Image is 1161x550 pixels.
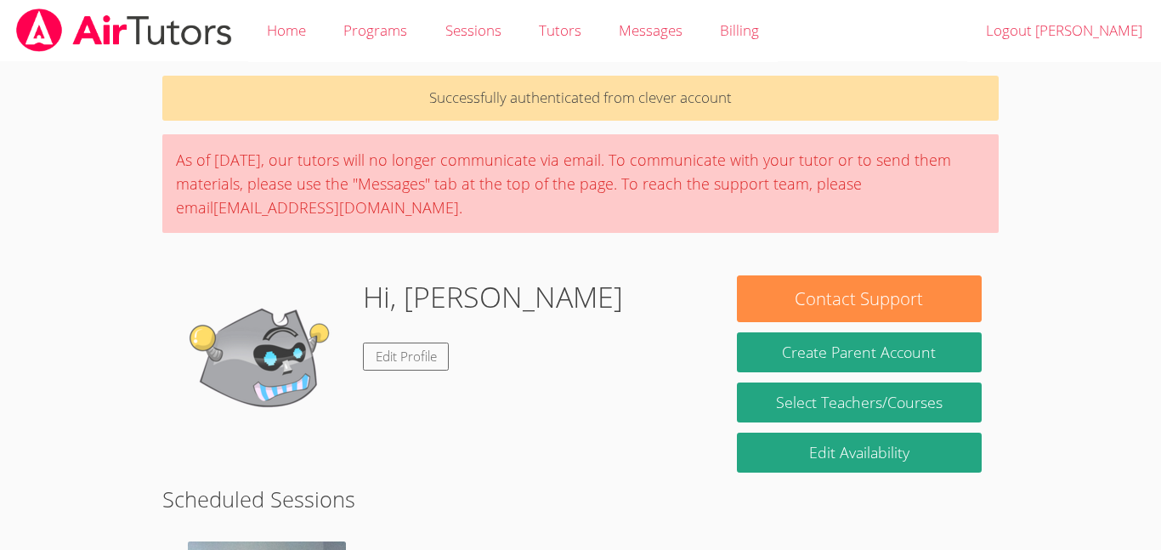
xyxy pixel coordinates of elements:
a: Select Teachers/Courses [737,383,982,422]
img: airtutors_banner-c4298cdbf04f3fff15de1276eac7730deb9818008684d7c2e4769d2f7ddbe033.png [14,9,234,52]
a: Edit Availability [737,433,982,473]
button: Contact Support [737,275,982,322]
a: Edit Profile [363,343,450,371]
h1: Hi, [PERSON_NAME] [363,275,623,319]
img: default.png [179,275,349,445]
div: As of [DATE], our tutors will no longer communicate via email. To communicate with your tutor or ... [162,134,999,233]
button: Create Parent Account [737,332,982,372]
p: Successfully authenticated from clever account [162,76,999,121]
h2: Scheduled Sessions [162,483,999,515]
span: Messages [619,20,682,40]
